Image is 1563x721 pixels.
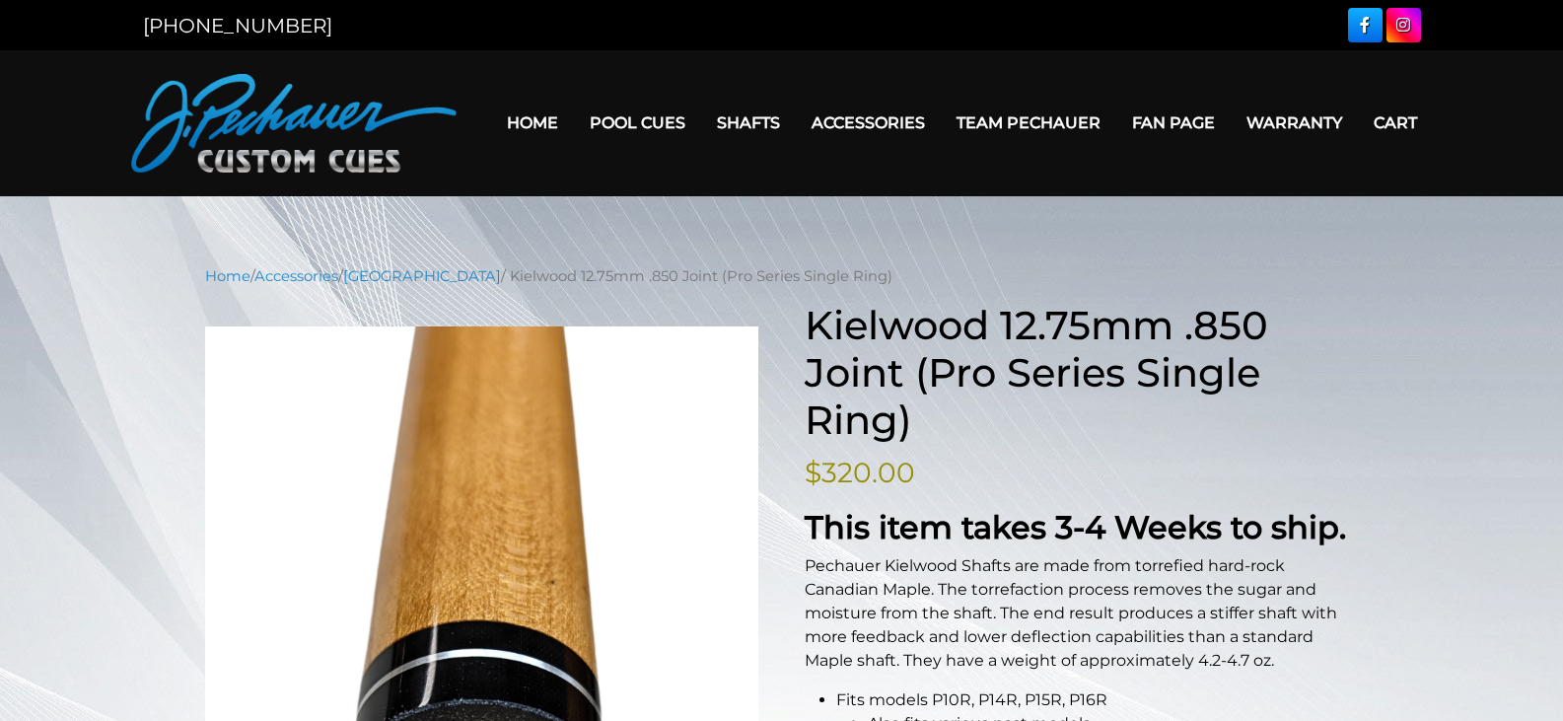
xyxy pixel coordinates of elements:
[343,267,501,285] a: [GEOGRAPHIC_DATA]
[805,456,821,489] span: $
[131,74,457,173] img: Pechauer Custom Cues
[941,98,1116,148] a: Team Pechauer
[805,302,1359,444] h1: Kielwood 12.75mm .850 Joint (Pro Series Single Ring)
[1358,98,1433,148] a: Cart
[143,14,332,37] a: [PHONE_NUMBER]
[574,98,701,148] a: Pool Cues
[491,98,574,148] a: Home
[254,267,338,285] a: Accessories
[796,98,941,148] a: Accessories
[805,456,915,489] bdi: 320.00
[1231,98,1358,148] a: Warranty
[205,267,250,285] a: Home
[1116,98,1231,148] a: Fan Page
[701,98,796,148] a: Shafts
[205,265,1359,287] nav: Breadcrumb
[805,554,1359,673] p: Pechauer Kielwood Shafts are made from torrefied hard-rock Canadian Maple. The torrefaction proce...
[805,508,1346,546] strong: This item takes 3-4 Weeks to ship.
